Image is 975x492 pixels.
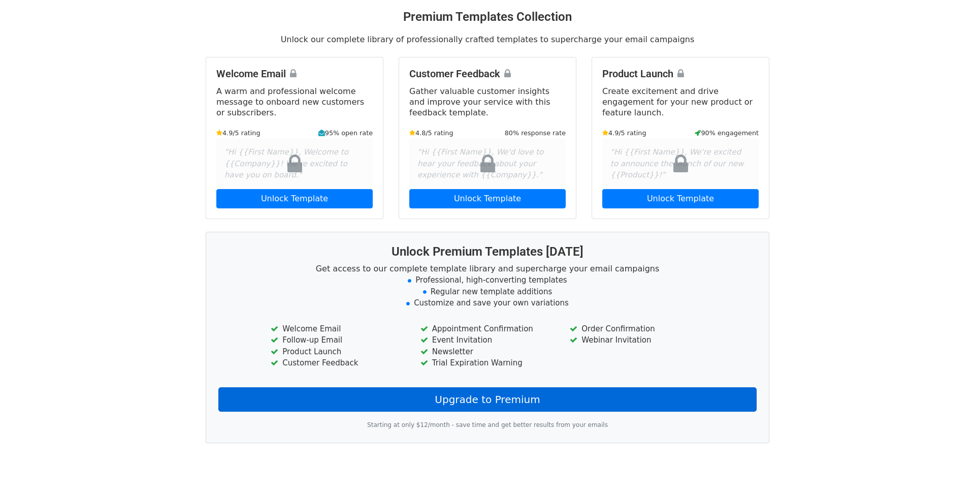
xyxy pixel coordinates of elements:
h4: Product Launch [602,68,759,80]
li: Product Launch [271,346,405,358]
div: "Hi {{First Name}}, We're excited to announce the launch of our new {{Product}}!" [602,138,759,189]
li: Regular new template additions [218,286,757,298]
p: A warm and professional welcome message to onboard new customers or subscribers. [216,86,373,118]
li: Newsletter [420,346,555,358]
p: Gather valuable customer insights and improve your service with this feedback template. [409,86,566,118]
a: Unlock Template [409,189,566,208]
li: Customer Feedback [271,357,405,369]
li: Welcome Email [271,323,405,335]
li: Follow-up Email [271,334,405,346]
small: 95% open rate [318,128,373,138]
div: "Hi {{First Name}}, Welcome to {{Company}}! We're excited to have you on board." [216,138,373,189]
li: Event Invitation [420,334,555,346]
small: 4.9/5 rating [602,128,646,138]
h4: Welcome Email [216,68,373,80]
p: Create excitement and drive engagement for your new product or feature launch. [602,86,759,118]
li: Webinar Invitation [570,334,704,346]
h3: Unlock Premium Templates [DATE] [218,244,757,259]
p: Unlock our complete library of professionally crafted templates to supercharge your email campaigns [206,34,769,45]
p: Get access to our complete template library and supercharge your email campaigns [218,263,757,274]
a: Unlock Template [602,189,759,208]
small: 4.9/5 rating [216,128,261,138]
li: Trial Expiration Warning [420,357,555,369]
small: 80% response rate [505,128,566,138]
a: Upgrade to Premium [218,387,757,412]
h3: Premium Templates Collection [206,10,769,24]
h4: Customer Feedback [409,68,566,80]
iframe: Chat Widget [924,443,975,492]
li: Professional, high-converting templates [218,274,757,286]
li: Order Confirmation [570,323,704,335]
a: Unlock Template [216,189,373,208]
li: Customize and save your own variations [218,297,757,309]
small: 90% engagement [695,128,759,138]
small: 4.8/5 rating [409,128,453,138]
div: "Hi {{First Name}}, We'd love to hear your feedback about your experience with {{Company}}." [409,138,566,189]
li: Appointment Confirmation [420,323,555,335]
p: Starting at only $12/month - save time and get better results from your emails [218,420,757,430]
